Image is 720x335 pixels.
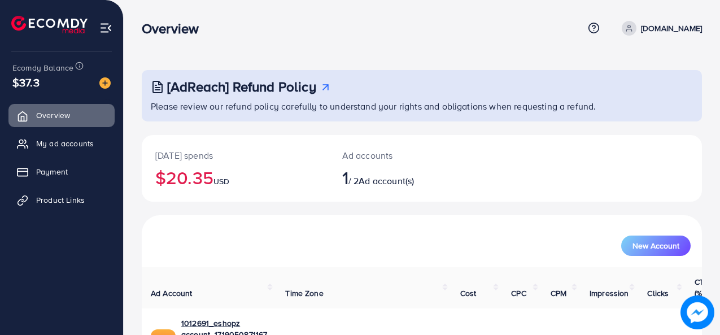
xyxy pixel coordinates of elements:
[155,149,315,162] p: [DATE] spends
[142,20,208,37] h3: Overview
[36,194,85,206] span: Product Links
[36,110,70,121] span: Overview
[285,288,323,299] span: Time Zone
[36,138,94,149] span: My ad accounts
[617,21,702,36] a: [DOMAIN_NAME]
[213,176,229,187] span: USD
[621,236,691,256] button: New Account
[680,295,714,329] img: image
[551,288,566,299] span: CPM
[99,77,111,89] img: image
[641,21,702,35] p: [DOMAIN_NAME]
[342,167,455,188] h2: / 2
[8,160,115,183] a: Payment
[36,166,68,177] span: Payment
[151,288,193,299] span: Ad Account
[8,104,115,127] a: Overview
[695,276,709,299] span: CTR (%)
[11,16,88,33] img: logo
[167,79,316,95] h3: [AdReach] Refund Policy
[632,242,679,250] span: New Account
[12,74,40,90] span: $37.3
[460,288,477,299] span: Cost
[511,288,526,299] span: CPC
[342,164,348,190] span: 1
[342,149,455,162] p: Ad accounts
[8,132,115,155] a: My ad accounts
[590,288,629,299] span: Impression
[151,99,695,113] p: Please review our refund policy carefully to understand your rights and obligations when requesti...
[155,167,315,188] h2: $20.35
[12,62,73,73] span: Ecomdy Balance
[99,21,112,34] img: menu
[359,175,414,187] span: Ad account(s)
[647,288,669,299] span: Clicks
[8,189,115,211] a: Product Links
